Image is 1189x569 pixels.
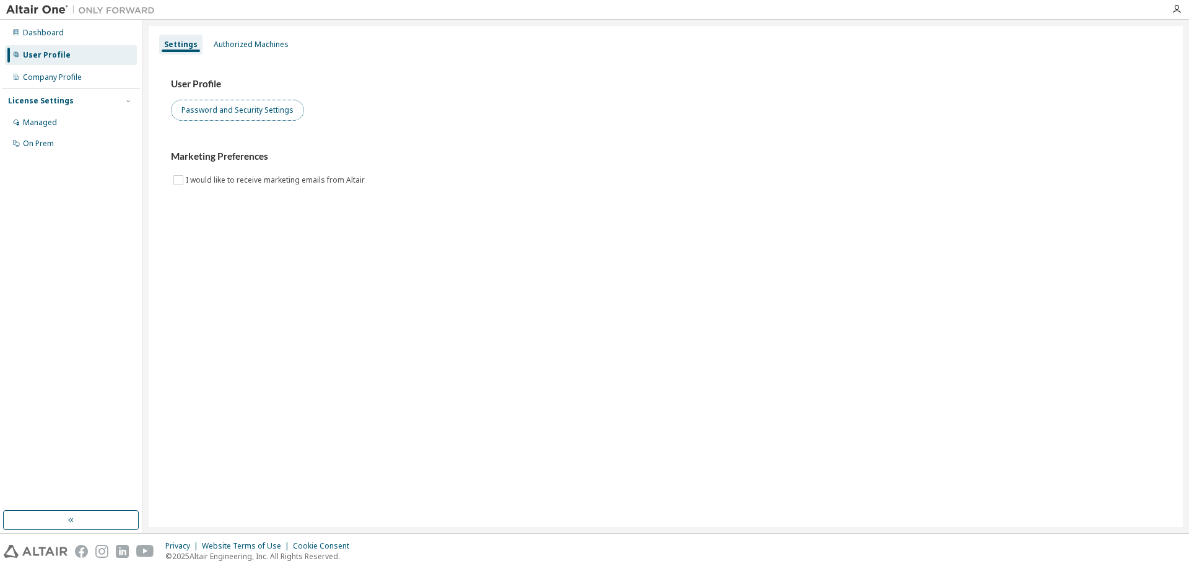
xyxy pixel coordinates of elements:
div: Cookie Consent [293,541,357,551]
div: Authorized Machines [214,40,289,50]
p: © 2025 Altair Engineering, Inc. All Rights Reserved. [165,551,357,562]
h3: User Profile [171,78,1161,90]
div: Settings [164,40,198,50]
img: facebook.svg [75,545,88,558]
div: Privacy [165,541,202,551]
img: youtube.svg [136,545,154,558]
div: Managed [23,118,57,128]
div: On Prem [23,139,54,149]
button: Password and Security Settings [171,100,304,121]
div: Company Profile [23,72,82,82]
label: I would like to receive marketing emails from Altair [186,173,367,188]
div: Dashboard [23,28,64,38]
img: linkedin.svg [116,545,129,558]
img: Altair One [6,4,161,16]
div: Website Terms of Use [202,541,293,551]
div: License Settings [8,96,74,106]
div: User Profile [23,50,71,60]
img: instagram.svg [95,545,108,558]
img: altair_logo.svg [4,545,68,558]
h3: Marketing Preferences [171,150,1161,163]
